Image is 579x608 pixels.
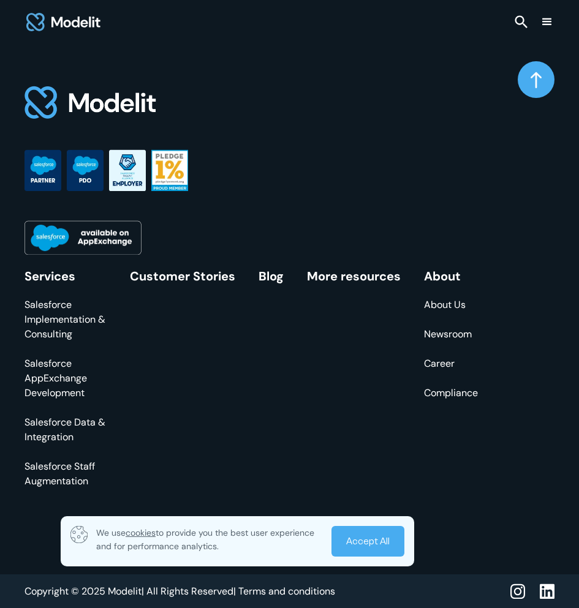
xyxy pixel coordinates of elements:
[259,268,284,284] a: Blog
[424,327,478,342] a: Newsroom
[424,386,478,400] a: Compliance
[25,585,236,598] div: Copyright © 2025 Modelit
[25,459,107,489] a: Salesforce Staff Augmentation
[25,7,102,37] img: modelit logo
[307,268,401,284] a: More resources
[238,585,335,598] a: Terms and conditions
[424,298,478,312] a: About Us
[540,584,554,599] img: linkedin icon
[25,7,102,37] a: home
[424,356,478,371] a: Career
[424,269,478,283] div: About
[25,415,107,445] a: Salesforce Data & Integration
[146,585,233,598] span: All Rights Reserved
[25,85,157,120] img: footer logo
[540,15,554,29] div: menu
[510,584,525,599] img: instagram icon
[130,268,235,284] a: Customer Stories
[25,298,107,342] a: Salesforce Implementation & Consulting
[96,526,323,553] p: We use to provide you the best user experience and for performance analytics.
[233,585,236,598] span: |
[126,527,156,538] span: cookies
[531,72,542,89] img: arrow up
[25,269,107,283] div: Services
[25,356,107,400] a: Salesforce AppExchange Development
[331,526,404,557] a: Accept All
[142,585,144,598] span: |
